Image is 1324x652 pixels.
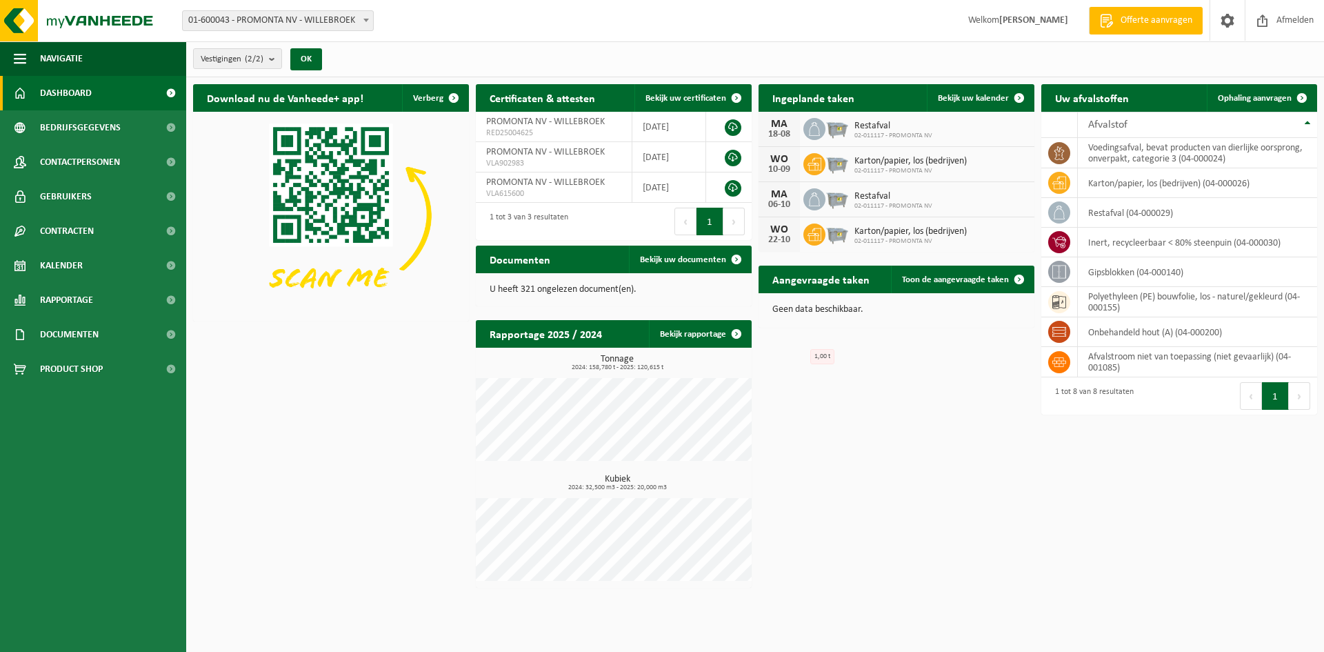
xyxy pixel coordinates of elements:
button: Next [723,208,745,235]
img: WB-2500-GAL-GY-01 [825,186,849,210]
span: Karton/papier, los (bedrijven) [854,156,967,167]
span: 2024: 32,500 m3 - 2025: 20,000 m3 [483,484,752,491]
strong: [PERSON_NAME] [999,15,1068,26]
a: Bekijk rapportage [649,320,750,348]
td: gipsblokken (04-000140) [1078,257,1317,287]
td: [DATE] [632,112,707,142]
span: Product Shop [40,352,103,386]
h2: Uw afvalstoffen [1041,84,1143,111]
span: Contactpersonen [40,145,120,179]
span: 02-011117 - PROMONTA NV [854,237,967,246]
span: Kalender [40,248,83,283]
span: 2024: 158,780 t - 2025: 120,615 t [483,364,752,371]
td: [DATE] [632,142,707,172]
button: Next [1289,382,1310,410]
div: 18-08 [765,130,793,139]
h3: Kubiek [483,475,752,491]
span: Afvalstof [1088,119,1127,130]
span: PROMONTA NV - WILLEBROEK [486,147,605,157]
button: 1 [696,208,723,235]
span: Rapportage [40,283,93,317]
div: MA [765,119,793,130]
img: WB-2500-GAL-GY-01 [825,221,849,245]
h2: Rapportage 2025 / 2024 [476,320,616,347]
td: afvalstroom niet van toepassing (niet gevaarlijk) (04-001085) [1078,347,1317,377]
span: Dashboard [40,76,92,110]
span: 01-600043 - PROMONTA NV - WILLEBROEK [183,11,373,30]
button: Vestigingen(2/2) [193,48,282,69]
count: (2/2) [245,55,263,63]
button: Verberg [402,84,468,112]
h2: Certificaten & attesten [476,84,609,111]
span: Bedrijfsgegevens [40,110,121,145]
span: PROMONTA NV - WILLEBROEK [486,117,605,127]
button: OK [290,48,322,70]
span: VLA615600 [486,188,621,199]
span: 02-011117 - PROMONTA NV [854,132,932,140]
img: WB-2500-GAL-GY-01 [825,151,849,175]
span: Bekijk uw certificaten [645,94,726,103]
div: 1 tot 8 van 8 resultaten [1048,381,1134,411]
a: Bekijk uw kalender [927,84,1033,112]
img: Download de VHEPlus App [193,112,469,319]
span: VLA902983 [486,158,621,169]
h3: Tonnage [483,355,752,371]
td: voedingsafval, bevat producten van dierlijke oorsprong, onverpakt, categorie 3 (04-000024) [1078,138,1317,168]
div: 10-09 [765,165,793,175]
span: Bekijk uw kalender [938,94,1009,103]
a: Bekijk uw documenten [629,246,750,273]
span: 02-011117 - PROMONTA NV [854,202,932,210]
td: inert, recycleerbaar < 80% steenpuin (04-000030) [1078,228,1317,257]
span: Restafval [854,121,932,132]
button: 1 [1262,382,1289,410]
span: Gebruikers [40,179,92,214]
div: MA [765,189,793,200]
a: Offerte aanvragen [1089,7,1203,34]
button: Previous [1240,382,1262,410]
span: RED25004625 [486,128,621,139]
span: Ophaling aanvragen [1218,94,1292,103]
div: WO [765,224,793,235]
span: Restafval [854,191,932,202]
td: [DATE] [632,172,707,203]
div: 06-10 [765,200,793,210]
div: 1 tot 3 van 3 resultaten [483,206,568,237]
td: onbehandeld hout (A) (04-000200) [1078,317,1317,347]
a: Bekijk uw certificaten [634,84,750,112]
span: Navigatie [40,41,83,76]
span: Karton/papier, los (bedrijven) [854,226,967,237]
td: polyethyleen (PE) bouwfolie, los - naturel/gekleurd (04-000155) [1078,287,1317,317]
span: Toon de aangevraagde taken [902,275,1009,284]
h2: Ingeplande taken [759,84,868,111]
h2: Documenten [476,246,564,273]
img: WB-2500-GAL-GY-01 [825,116,849,139]
div: 22-10 [765,235,793,245]
td: restafval (04-000029) [1078,198,1317,228]
span: Documenten [40,317,99,352]
div: WO [765,154,793,165]
a: Toon de aangevraagde taken [891,266,1033,293]
span: 02-011117 - PROMONTA NV [854,167,967,175]
span: Vestigingen [201,49,263,70]
span: Verberg [413,94,443,103]
p: Geen data beschikbaar. [772,305,1021,315]
span: PROMONTA NV - WILLEBROEK [486,177,605,188]
span: Offerte aanvragen [1117,14,1196,28]
span: Contracten [40,214,94,248]
h2: Download nu de Vanheede+ app! [193,84,377,111]
button: Previous [674,208,696,235]
h2: Aangevraagde taken [759,266,883,293]
span: Bekijk uw documenten [640,255,726,264]
span: 01-600043 - PROMONTA NV - WILLEBROEK [182,10,374,31]
a: Ophaling aanvragen [1207,84,1316,112]
p: U heeft 321 ongelezen document(en). [490,285,738,295]
td: karton/papier, los (bedrijven) (04-000026) [1078,168,1317,198]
